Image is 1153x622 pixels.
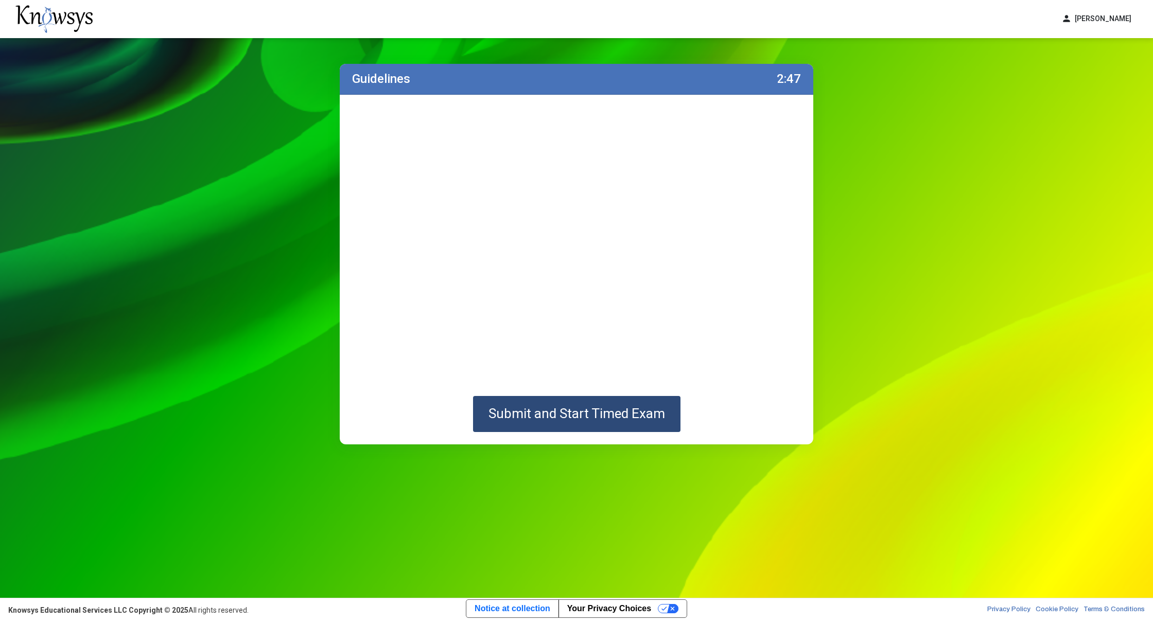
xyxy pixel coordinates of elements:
[488,406,665,421] span: Submit and Start Timed Exam
[8,605,249,615] div: All rights reserved.
[558,600,687,617] button: Your Privacy Choices
[473,396,680,432] button: Submit and Start Timed Exam
[1084,605,1145,615] a: Terms & Conditions
[777,72,801,86] label: 2:47
[1055,10,1138,27] button: person[PERSON_NAME]
[15,5,93,33] img: knowsys-logo.png
[987,605,1030,615] a: Privacy Policy
[352,72,410,86] label: Guidelines
[8,606,188,614] strong: Knowsys Educational Services LLC Copyright © 2025
[1061,13,1072,24] span: person
[1036,605,1078,615] a: Cookie Policy
[466,600,558,617] a: Notice at collection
